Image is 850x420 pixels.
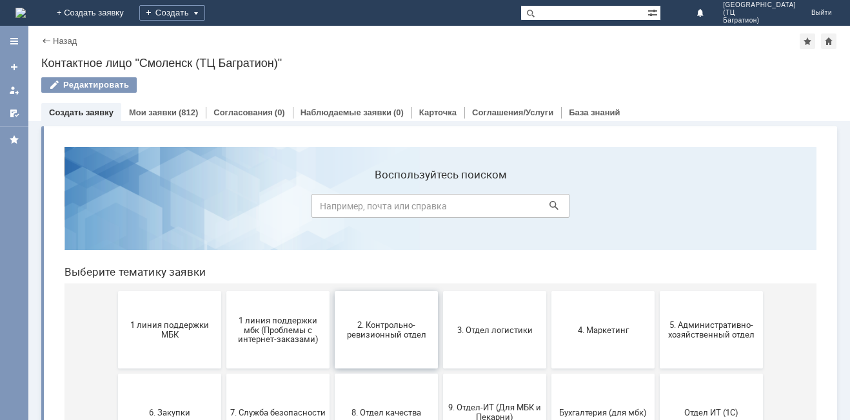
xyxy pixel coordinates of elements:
[10,129,762,142] header: Выберите тематику заявки
[68,348,163,368] span: Отдел-ИТ (Битрикс24 и CRM)
[609,271,705,280] span: Отдел ИТ (1С)
[15,8,26,18] img: logo
[139,5,205,21] div: Создать
[284,353,380,363] span: Финансовый отдел
[501,348,597,368] span: Это соглашение не активно!
[609,184,705,203] span: 5. Административно-хозяйственный отдел
[501,188,597,198] span: 4. Маркетинг
[172,155,275,232] button: 1 линия поддержки мбк (Проблемы с интернет-заказами)
[501,271,597,280] span: Бухгалтерия (для мбк)
[281,320,384,397] button: Финансовый отдел
[172,237,275,314] button: 7. Служба безопасности
[393,188,488,198] span: 3. Отдел логистики
[4,103,25,124] a: Мои согласования
[606,320,709,397] button: [PERSON_NAME]. Услуги ИТ для МБК (оформляет L1)
[800,33,815,49] div: Добавить в избранное
[15,8,26,18] a: Перейти на домашнюю страницу
[257,57,515,81] input: Например, почта или справка
[393,108,404,117] div: (0)
[497,155,600,232] button: 4. Маркетинг
[497,237,600,314] button: Бухгалтерия (для мбк)
[68,271,163,280] span: 6. Закупки
[389,320,492,397] button: Франчайзинг
[172,320,275,397] button: Отдел-ИТ (Офис)
[497,320,600,397] button: Это соглашение не активно!
[176,353,272,363] span: Отдел-ИТ (Офис)
[49,108,114,117] a: Создать заявку
[53,36,77,46] a: Назад
[609,343,705,372] span: [PERSON_NAME]. Услуги ИТ для МБК (оформляет L1)
[821,33,836,49] div: Сделать домашней страницей
[176,178,272,207] span: 1 линия поддержки мбк (Проблемы с интернет-заказами)
[4,80,25,100] a: Мои заявки
[213,108,273,117] a: Согласования
[257,32,515,44] label: Воспользуйтесь поиском
[647,6,660,18] span: Расширенный поиск
[179,108,198,117] div: (812)
[284,184,380,203] span: 2. Контрольно-ревизионный отдел
[419,108,457,117] a: Карточка
[64,155,167,232] button: 1 линия поддержки МБК
[41,57,837,70] div: Контактное лицо "Смоленск (ТЦ Багратион)"
[389,237,492,314] button: 9. Отдел-ИТ (Для МБК и Пекарни)
[723,1,796,9] span: [GEOGRAPHIC_DATA]
[129,108,177,117] a: Мои заявки
[569,108,620,117] a: База знаний
[389,155,492,232] button: 3. Отдел логистики
[723,9,796,17] span: (ТЦ
[723,17,796,24] span: Багратион)
[472,108,553,117] a: Соглашения/Услуги
[393,266,488,285] span: 9. Отдел-ИТ (Для МБК и Пекарни)
[606,237,709,314] button: Отдел ИТ (1С)
[393,353,488,363] span: Франчайзинг
[4,57,25,77] a: Создать заявку
[606,155,709,232] button: 5. Административно-хозяйственный отдел
[64,320,167,397] button: Отдел-ИТ (Битрикс24 и CRM)
[301,108,391,117] a: Наблюдаемые заявки
[176,271,272,280] span: 7. Служба безопасности
[284,271,380,280] span: 8. Отдел качества
[281,237,384,314] button: 8. Отдел качества
[275,108,285,117] div: (0)
[64,237,167,314] button: 6. Закупки
[281,155,384,232] button: 2. Контрольно-ревизионный отдел
[68,184,163,203] span: 1 линия поддержки МБК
